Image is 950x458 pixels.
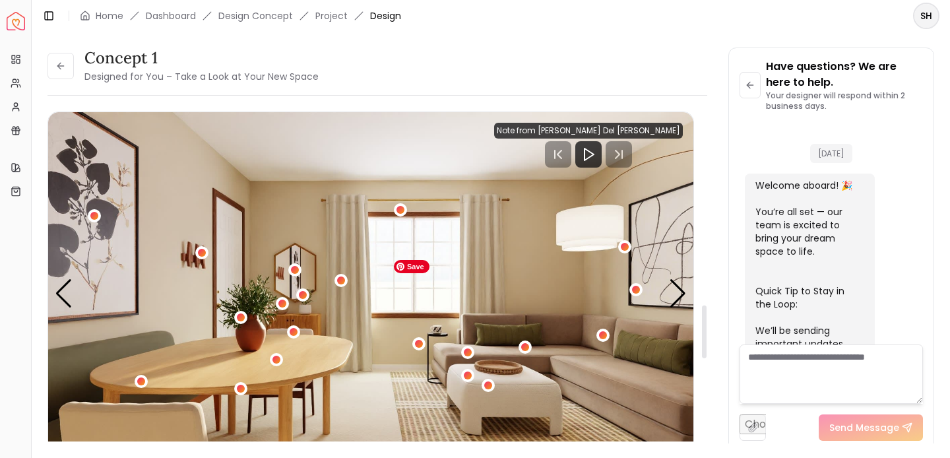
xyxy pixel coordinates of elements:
li: Design Concept [218,9,293,22]
span: Design [370,9,401,22]
a: Project [315,9,348,22]
a: Spacejoy [7,12,25,30]
h3: concept 1 [84,48,319,69]
button: SH [913,3,939,29]
p: Your designer will respond within 2 business days. [766,90,923,112]
span: SH [914,4,938,28]
div: Previous slide [55,279,73,308]
small: Designed for You – Take a Look at Your New Space [84,70,319,83]
span: [DATE] [810,144,852,163]
a: Dashboard [146,9,196,22]
div: Note from [PERSON_NAME] Del [PERSON_NAME] [494,123,683,139]
img: Spacejoy Logo [7,12,25,30]
svg: Play [581,147,596,162]
p: Have questions? We are here to help. [766,59,923,90]
div: Next slide [669,279,687,308]
nav: breadcrumb [80,9,401,22]
a: Home [96,9,123,22]
span: Save [394,260,429,273]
